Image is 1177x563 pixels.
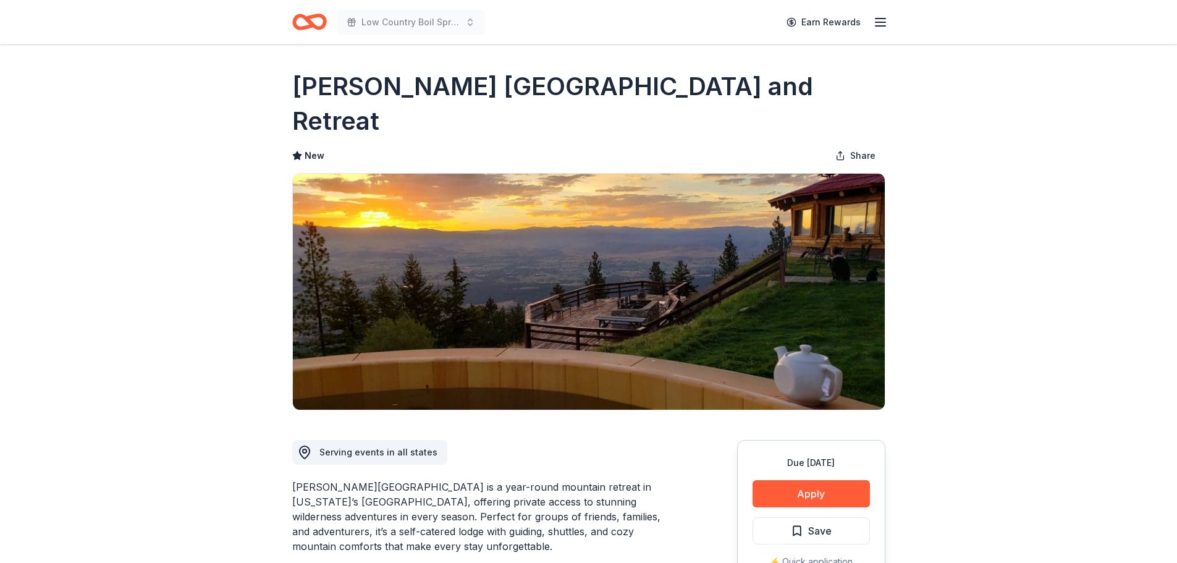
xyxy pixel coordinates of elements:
span: New [305,148,324,163]
a: Earn Rewards [779,11,868,33]
div: Due [DATE] [753,455,870,470]
a: Home [292,7,327,36]
button: Share [825,143,885,168]
button: Save [753,517,870,544]
button: Apply [753,480,870,507]
span: Low Country Boil Spring Fundraiser [361,15,460,30]
img: Image for Downing Mountain Lodge and Retreat [293,174,885,410]
span: Share [850,148,875,163]
div: [PERSON_NAME][GEOGRAPHIC_DATA] is a year-round mountain retreat in [US_STATE]’s [GEOGRAPHIC_DATA]... [292,480,678,554]
span: Save [808,523,832,539]
h1: [PERSON_NAME] [GEOGRAPHIC_DATA] and Retreat [292,69,885,138]
button: Low Country Boil Spring Fundraiser [337,10,485,35]
span: Serving events in all states [319,447,437,457]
